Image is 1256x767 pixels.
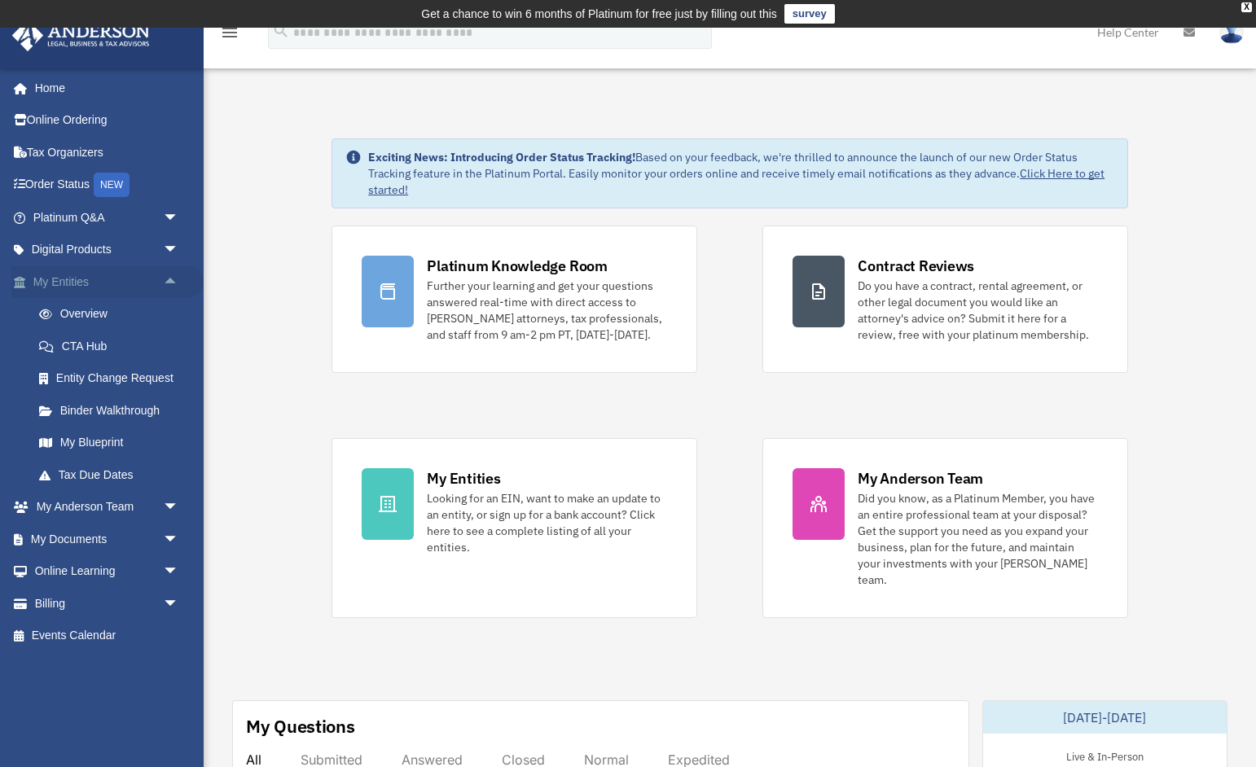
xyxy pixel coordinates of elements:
span: arrow_drop_up [163,265,195,299]
i: menu [220,23,239,42]
span: arrow_drop_down [163,555,195,589]
div: Do you have a contract, rental agreement, or other legal document you would like an attorney's ad... [858,278,1098,343]
a: survey [784,4,835,24]
a: CTA Hub [23,330,204,362]
div: Based on your feedback, we're thrilled to announce the launch of our new Order Status Tracking fe... [368,149,1114,198]
a: Order StatusNEW [11,169,204,202]
div: Did you know, as a Platinum Member, you have an entire professional team at your disposal? Get th... [858,490,1098,588]
a: My Anderson Team Did you know, as a Platinum Member, you have an entire professional team at your... [762,438,1128,618]
div: Looking for an EIN, want to make an update to an entity, or sign up for a bank account? Click her... [427,490,667,555]
span: arrow_drop_down [163,523,195,556]
div: My Entities [427,468,500,489]
div: Get a chance to win 6 months of Platinum for free just by filling out this [421,4,777,24]
strong: Exciting News: Introducing Order Status Tracking! [368,150,635,164]
div: Platinum Knowledge Room [427,256,608,276]
a: Platinum Knowledge Room Further your learning and get your questions answered real-time with dire... [332,226,697,373]
a: Entity Change Request [23,362,204,395]
a: Billingarrow_drop_down [11,587,204,620]
a: My Anderson Teamarrow_drop_down [11,491,204,524]
a: Tax Organizers [11,136,204,169]
div: [DATE]-[DATE] [983,701,1227,734]
div: NEW [94,173,130,197]
img: Anderson Advisors Platinum Portal [7,20,155,51]
a: Home [11,72,195,104]
span: arrow_drop_down [163,234,195,267]
div: My Anderson Team [858,468,983,489]
a: Events Calendar [11,620,204,652]
a: My Documentsarrow_drop_down [11,523,204,555]
a: Online Ordering [11,104,204,137]
span: arrow_drop_down [163,491,195,524]
span: arrow_drop_down [163,587,195,620]
a: Contract Reviews Do you have a contract, rental agreement, or other legal document you would like... [762,226,1128,373]
span: arrow_drop_down [163,201,195,234]
a: My Blueprint [23,427,204,459]
a: Digital Productsarrow_drop_down [11,234,204,266]
a: Tax Due Dates [23,458,204,491]
div: Live & In-Person [1053,747,1157,764]
a: Click Here to get started! [368,166,1104,197]
a: menu [220,28,239,42]
a: Platinum Q&Aarrow_drop_down [11,201,204,234]
a: Overview [23,298,204,331]
a: Online Learningarrow_drop_down [11,555,204,588]
div: Further your learning and get your questions answered real-time with direct access to [PERSON_NAM... [427,278,667,343]
i: search [272,22,290,40]
div: close [1241,2,1252,12]
a: My Entitiesarrow_drop_up [11,265,204,298]
a: My Entities Looking for an EIN, want to make an update to an entity, or sign up for a bank accoun... [332,438,697,618]
a: Binder Walkthrough [23,394,204,427]
div: Contract Reviews [858,256,974,276]
img: User Pic [1219,20,1244,44]
div: My Questions [246,714,355,739]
